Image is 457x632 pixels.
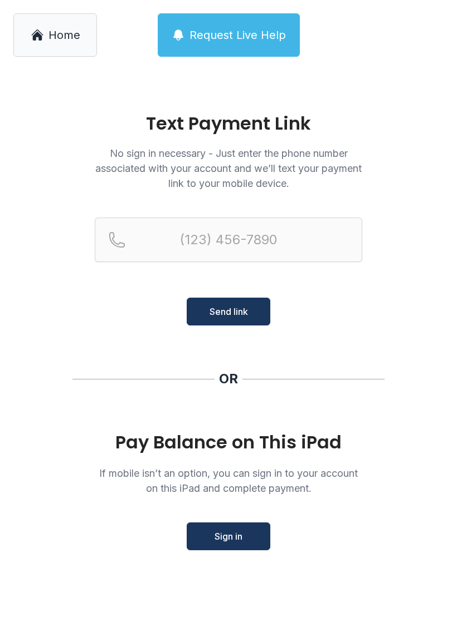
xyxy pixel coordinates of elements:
[48,27,80,43] span: Home
[95,115,362,132] h1: Text Payment Link
[215,530,242,543] span: Sign in
[210,305,248,318] span: Send link
[95,466,362,496] p: If mobile isn’t an option, you can sign in to your account on this iPad and complete payment.
[95,218,362,262] input: Reservation phone number
[189,27,286,43] span: Request Live Help
[219,370,238,388] div: OR
[95,146,362,191] p: No sign in necessary - Just enter the phone number associated with your account and we’ll text yo...
[95,432,362,452] div: Pay Balance on This iPad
